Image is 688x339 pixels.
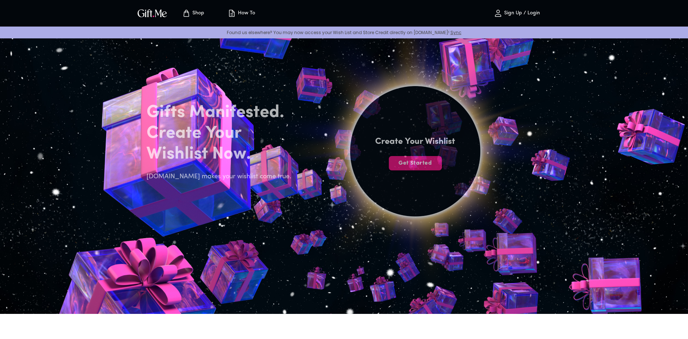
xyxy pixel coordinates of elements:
[221,2,261,25] button: How To
[173,2,213,25] button: Store page
[147,172,296,182] h6: [DOMAIN_NAME] makes your wishlist come true.
[191,10,204,17] p: Shop
[502,10,540,17] p: Sign Up / Login
[236,10,255,17] p: How To
[136,8,168,18] img: GiftMe Logo
[147,123,296,144] h2: Create Your
[450,29,462,36] a: Sync
[147,102,296,123] h2: Gifts Manifested.
[147,144,296,165] h2: Wishlist Now.
[389,159,442,167] span: Get Started
[228,9,236,18] img: how-to.svg
[375,136,455,147] h4: Create Your Wishlist
[481,2,553,25] button: Sign Up / Login
[389,156,442,170] button: Get Started
[6,29,682,36] p: Found us elsewhere? You may now access your Wish List and Store Credit directly on [DOMAIN_NAME]!
[135,9,169,18] button: GiftMe Logo
[254,6,576,312] img: hero_sun.png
